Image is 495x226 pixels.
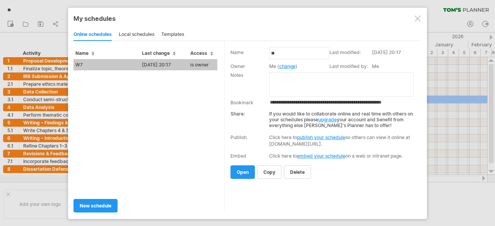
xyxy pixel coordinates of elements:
[284,165,311,179] a: delete
[230,111,245,117] strong: Share:
[119,29,154,41] div: local schedules
[73,15,422,22] div: My schedules
[269,153,416,159] div: Click here to on a web or intranet page.
[257,165,282,179] a: copy
[161,29,184,41] div: templates
[230,134,247,140] div: Publish
[140,59,188,70] td: [DATE] 20:17
[230,97,269,107] td: Bookmark
[80,203,111,209] span: new schedule
[372,49,420,63] td: [DATE] 20:17
[297,134,345,140] a: publish your schedule
[230,107,416,128] div: If you would like to collaborate online and real time with others on your schedules please your a...
[297,153,345,159] a: embed your schedule
[75,50,94,56] span: Name
[188,59,217,70] td: is owner
[142,50,176,56] span: Last change
[329,63,372,71] td: Last modified by:
[73,29,112,41] div: online schedules
[269,134,416,147] div: Click here to so others can view it online at [DOMAIN_NAME][URL].
[290,169,305,175] span: delete
[230,71,269,97] td: Notes
[73,59,140,70] td: W7
[230,63,269,71] td: Owner
[269,63,326,69] div: Me ( )
[279,63,295,69] a: change
[230,49,269,63] td: Name
[372,63,420,71] td: Me
[73,199,118,212] a: new schedule
[190,50,213,56] span: Access
[230,165,255,179] a: open
[237,169,249,175] span: open
[329,49,372,63] td: Last modified:
[318,117,337,122] a: upgrade
[263,169,275,175] span: copy
[230,153,246,159] div: Embed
